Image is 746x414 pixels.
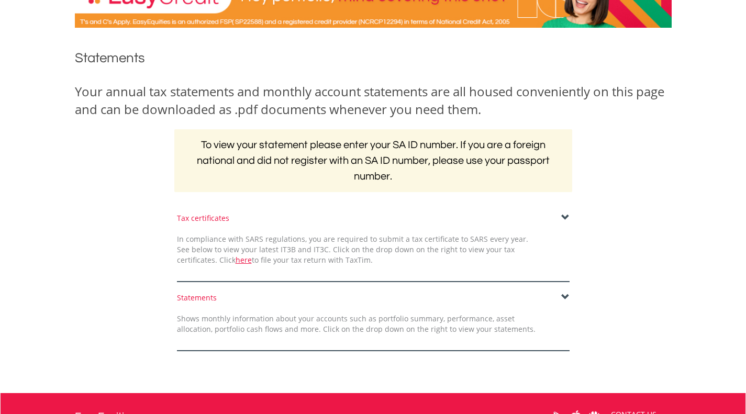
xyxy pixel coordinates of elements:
[75,83,672,119] div: Your annual tax statements and monthly account statements are all housed conveniently on this pag...
[219,255,373,265] span: Click to file your tax return with TaxTim.
[174,129,572,192] h2: To view your statement please enter your SA ID number. If you are a foreign national and did not ...
[177,213,570,223] div: Tax certificates
[177,234,528,265] span: In compliance with SARS regulations, you are required to submit a tax certificate to SARS every y...
[75,51,145,65] span: Statements
[177,293,570,303] div: Statements
[169,314,543,334] div: Shows monthly information about your accounts such as portfolio summary, performance, asset alloc...
[236,255,252,265] a: here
